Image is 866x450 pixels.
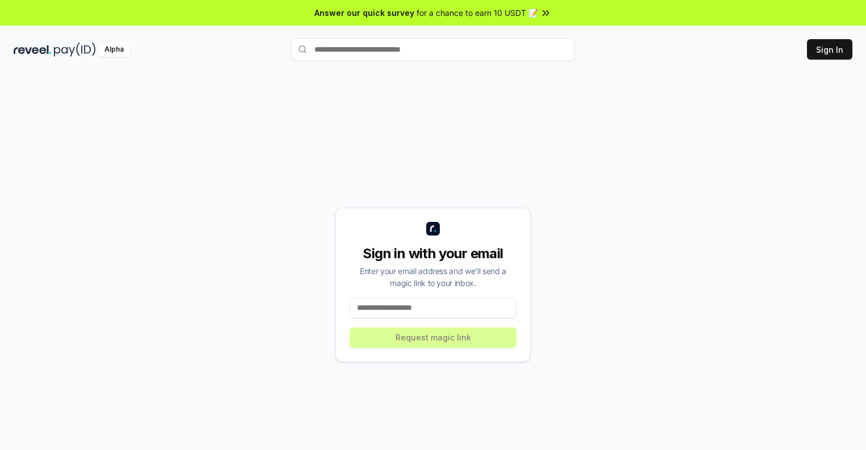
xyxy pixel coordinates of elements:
[807,39,852,60] button: Sign In
[350,245,516,263] div: Sign in with your email
[14,43,52,57] img: reveel_dark
[350,265,516,289] div: Enter your email address and we’ll send a magic link to your inbox.
[426,222,440,235] img: logo_small
[98,43,130,57] div: Alpha
[314,7,414,19] span: Answer our quick survey
[54,43,96,57] img: pay_id
[417,7,538,19] span: for a chance to earn 10 USDT 📝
